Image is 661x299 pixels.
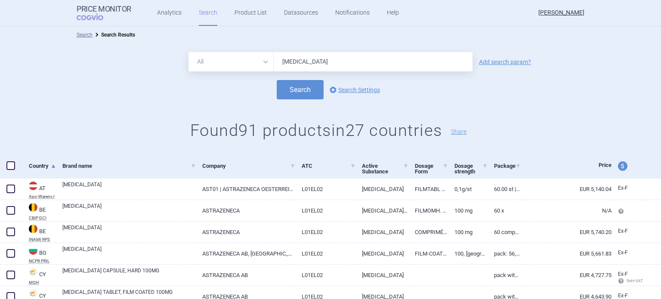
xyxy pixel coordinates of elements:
[22,245,56,263] a: BGBGNCPR PRIL
[29,155,56,176] a: Country
[408,222,448,243] a: COMPRIMÉ PÉLICULÉ
[448,222,488,243] a: 100 mg
[77,5,131,13] strong: Price Monitor
[612,182,643,195] a: Ex-F
[599,162,612,168] span: Price
[196,265,295,286] a: ASTRAZENECA AB
[29,237,56,242] abbr: INAMI RPS — National Institute for Health Disability Insurance, Belgium. Programme web - Médicame...
[202,155,295,176] a: Company
[355,222,408,243] a: [MEDICAL_DATA]
[22,267,56,285] a: CYCYMOH
[488,243,521,264] a: Pack: 56, Blister
[328,85,380,95] a: Search Settings
[612,247,643,259] a: Ex-F
[448,243,488,264] a: 100, [GEOGRAPHIC_DATA]
[62,155,196,176] a: Brand name
[521,200,612,221] a: N/A
[494,155,521,176] a: Package
[618,293,628,299] span: Ex-factory price
[29,281,56,285] abbr: MOH — Pharmaceutical Price List published by the Ministry of Health, Cyprus.
[93,31,135,39] li: Search Results
[488,179,521,200] a: 60.00 ST | Stück
[77,32,93,38] a: Search
[196,179,295,200] a: AST01 | ASTRAZENECA OESTERREICH
[302,155,356,176] a: ATC
[448,200,488,221] a: 100 mg
[77,5,131,21] a: Price MonitorCOGVIO
[29,203,37,212] img: Belgium
[521,179,612,200] a: EUR 5,140.04
[62,245,196,261] a: [MEDICAL_DATA]
[362,155,408,182] a: Active Substance
[355,200,408,221] a: [MEDICAL_DATA] ORAAL 100 MG
[448,179,488,200] a: 0,1G/ST
[29,225,37,233] img: Belgium
[488,222,521,243] a: 60 comprimés pelliculés, 100 mg
[295,200,356,221] a: L01EL02
[408,179,448,200] a: FILMTABL 100MG
[488,200,521,221] a: 60 x
[77,13,115,20] span: COGVIO
[618,228,628,234] span: Ex-factory price
[22,224,56,242] a: BEBEINAMI RPS
[295,179,356,200] a: L01EL02
[295,243,356,264] a: L01EL02
[196,200,295,221] a: ASTRAZENECA
[521,222,612,243] a: EUR 5,740.20
[22,202,56,220] a: BEBECBIP DCI
[521,265,612,286] a: EUR 4,727.75
[29,194,56,199] abbr: Apo-Warenv.I — Apothekerverlag Warenverzeichnis. Online database developed by the Österreichische...
[29,259,56,263] abbr: NCPR PRIL — National Council on Prices and Reimbursement of Medicinal Products, Bulgaria. Registe...
[408,243,448,264] a: FILM-COATED TABLET
[29,246,37,255] img: Bulgaria
[355,265,408,286] a: [MEDICAL_DATA]
[62,181,196,196] a: [MEDICAL_DATA]
[77,31,93,39] li: Search
[22,181,56,199] a: ATATApo-Warenv.I
[618,278,651,283] span: Ret+VAT calc
[295,265,356,286] a: L01EL02
[62,224,196,239] a: [MEDICAL_DATA]
[618,271,628,277] span: Ex-factory price
[295,222,356,243] a: L01EL02
[355,243,408,264] a: [MEDICAL_DATA]
[29,268,37,276] img: Cyprus
[454,155,488,182] a: Dosage strength
[196,243,295,264] a: ASTRAZENECA AB, [GEOGRAPHIC_DATA]
[612,268,643,288] a: Ex-F Ret+VAT calc
[62,202,196,218] a: [MEDICAL_DATA]
[196,222,295,243] a: ASTRAZENECA
[62,267,196,282] a: [MEDICAL_DATA] CAPSULE, HARD 100MG
[612,225,643,238] a: Ex-F
[479,59,531,65] a: Add search param?
[277,80,324,99] button: Search
[29,216,56,220] abbr: CBIP DCI — Belgian Center for Pharmacotherapeutic Information (CBIP)
[415,155,448,182] a: Dosage Form
[618,185,628,191] span: Ex-factory price
[521,243,612,264] a: EUR 5,661.83
[408,200,448,221] a: FILMOMH. TABL.
[355,179,408,200] a: [MEDICAL_DATA]
[488,265,521,286] a: PACK WITH 60 CAPS IN BLISTER(S)
[618,250,628,256] span: Ex-factory price
[29,289,37,298] img: Cyprus
[101,32,135,38] strong: Search Results
[451,129,466,135] button: Share
[29,182,37,190] img: Austria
